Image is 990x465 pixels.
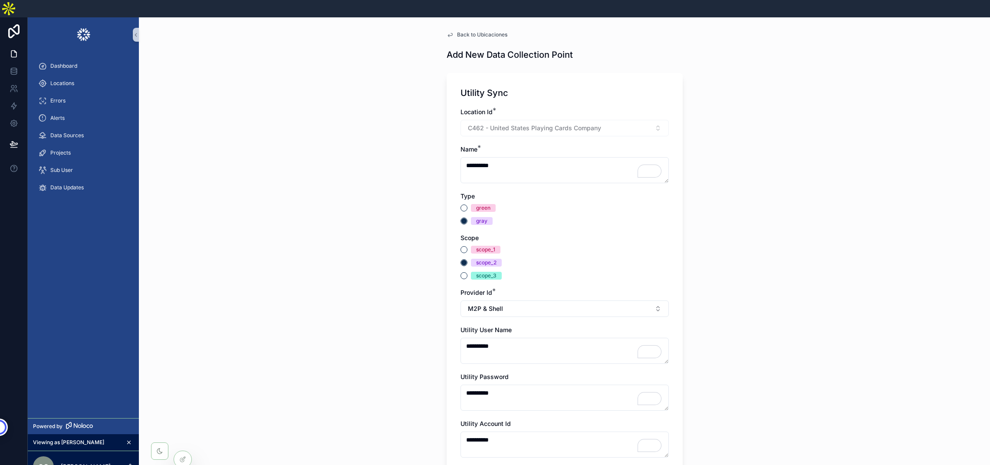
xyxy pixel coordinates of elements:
span: Utility User Name [460,326,512,333]
a: Sub User [33,162,134,178]
button: Select Button [460,300,669,317]
a: Powered by [28,418,139,434]
h1: Add New Data Collection Point [447,49,573,61]
div: scope_1 [476,246,495,254]
a: Alerts [33,110,134,126]
span: Viewing as [PERSON_NAME] [33,439,104,446]
span: Back to Ubicaciones [457,31,507,38]
span: Name [460,145,477,153]
a: Dashboard [33,58,134,74]
textarea: To enrich screen reader interactions, please activate Accessibility in Grammarly extension settings [460,338,669,364]
span: Data Updates [50,184,84,191]
span: M2P & Shell [468,304,503,313]
span: Locations [50,80,74,87]
span: Data Sources [50,132,84,139]
textarea: To enrich screen reader interactions, please activate Accessibility in Grammarly extension settings [460,432,669,458]
span: Type [460,192,475,200]
div: scope_3 [476,272,497,280]
a: Back to Ubicaciones [447,31,507,38]
span: Alerts [50,115,65,122]
span: Dashboard [50,63,77,69]
span: Utility Account Id [460,420,511,427]
textarea: To enrich screen reader interactions, please activate Accessibility in Grammarly extension settings [460,157,669,183]
div: scope_2 [476,259,497,267]
a: Locations [33,76,134,91]
a: Data Sources [33,128,134,143]
span: Location Id [460,108,493,115]
span: Errors [50,97,66,104]
span: Sub User [50,167,73,174]
span: Utility Password [460,373,509,380]
a: Errors [33,93,134,109]
a: Data Updates [33,180,134,195]
div: scrollable content [28,52,139,207]
span: Scope [460,234,479,241]
img: App logo [76,28,91,42]
textarea: To enrich screen reader interactions, please activate Accessibility in Grammarly extension settings [460,385,669,411]
div: green [476,204,490,212]
h1: Utility Sync [460,87,508,99]
a: Projects [33,145,134,161]
span: Provider Id [460,289,492,296]
span: Powered by [33,423,62,430]
span: Projects [50,149,71,156]
div: gray [476,217,487,225]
